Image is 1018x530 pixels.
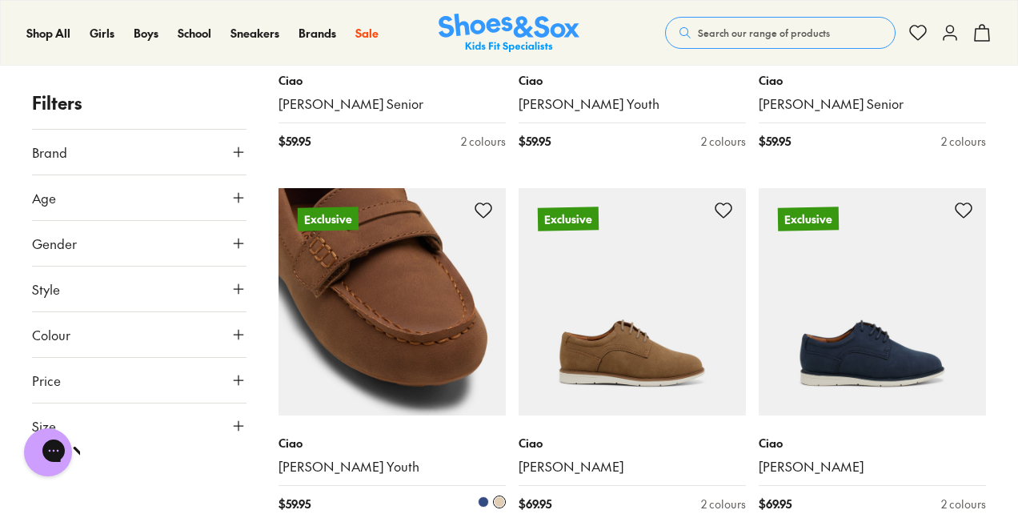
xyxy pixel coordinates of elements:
[230,25,279,42] a: Sneakers
[90,25,114,42] a: Girls
[759,133,791,150] span: $ 59.95
[759,95,986,113] a: [PERSON_NAME] Senior
[759,188,986,416] a: Exclusive
[355,25,379,41] span: Sale
[298,207,359,231] p: Exclusive
[32,143,67,162] span: Brand
[759,72,986,89] p: Ciao
[759,496,792,512] span: $ 69.95
[32,404,246,448] button: Size
[299,25,336,42] a: Brands
[759,458,986,476] a: [PERSON_NAME]
[178,25,211,42] a: School
[32,175,246,220] button: Age
[32,234,77,253] span: Gender
[26,25,70,42] a: Shop All
[355,25,379,42] a: Sale
[519,72,746,89] p: Ciao
[759,435,986,452] p: Ciao
[519,95,746,113] a: [PERSON_NAME] Youth
[279,458,506,476] a: [PERSON_NAME] Youth
[519,435,746,452] p: Ciao
[178,25,211,41] span: School
[439,14,579,53] a: Shoes & Sox
[32,416,56,436] span: Size
[90,25,114,41] span: Girls
[538,207,599,231] p: Exclusive
[461,133,506,150] div: 2 colours
[32,267,246,311] button: Style
[279,496,311,512] span: $ 59.95
[26,25,70,41] span: Shop All
[32,312,246,357] button: Colour
[519,496,551,512] span: $ 69.95
[439,14,579,53] img: SNS_Logo_Responsive.svg
[299,25,336,41] span: Brands
[941,133,986,150] div: 2 colours
[519,133,551,150] span: $ 59.95
[698,26,830,40] span: Search our range of products
[279,188,506,416] a: Exclusive
[519,458,746,476] a: [PERSON_NAME]
[701,133,746,150] div: 2 colours
[32,188,56,207] span: Age
[778,207,839,231] p: Exclusive
[32,221,246,266] button: Gender
[32,325,70,344] span: Colour
[134,25,158,42] a: Boys
[279,435,506,452] p: Ciao
[32,371,61,390] span: Price
[32,358,246,403] button: Price
[519,188,746,416] a: Exclusive
[32,130,246,175] button: Brand
[701,496,746,512] div: 2 colours
[32,90,246,116] p: Filters
[134,25,158,41] span: Boys
[279,133,311,150] span: $ 59.95
[941,496,986,512] div: 2 colours
[665,17,896,49] button: Search our range of products
[32,279,60,299] span: Style
[230,25,279,41] span: Sneakers
[279,95,506,113] a: [PERSON_NAME] Senior
[279,72,506,89] p: Ciao
[16,423,80,482] iframe: Gorgias live chat messenger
